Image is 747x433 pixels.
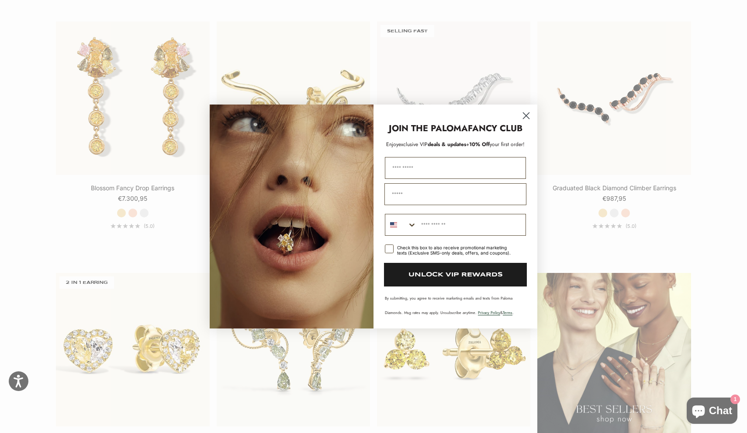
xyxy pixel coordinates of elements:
span: & . [478,310,514,315]
span: exclusive VIP [398,140,428,148]
a: Terms [503,310,512,315]
span: + your first order! [466,140,525,148]
input: Email [384,183,526,205]
strong: FANCY CLUB [468,122,522,135]
input: Phone Number [417,214,526,235]
button: UNLOCK VIP REWARDS [384,263,527,286]
span: deals & updates [398,140,466,148]
a: Privacy Policy [478,310,500,315]
span: 10% Off [469,140,490,148]
button: Close dialog [519,108,534,123]
p: By submitting, you agree to receive marketing emails and texts from Paloma Diamonds. Msg rates ma... [385,295,526,315]
span: Enjoy [386,140,398,148]
input: First Name [385,157,526,179]
img: United States [390,221,397,228]
img: Loading... [210,105,373,328]
strong: JOIN THE PALOMA [389,122,468,135]
button: Search Countries [385,214,417,235]
div: Check this box to also receive promotional marketing texts (Exclusive SMS-only deals, offers, and... [397,245,515,255]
